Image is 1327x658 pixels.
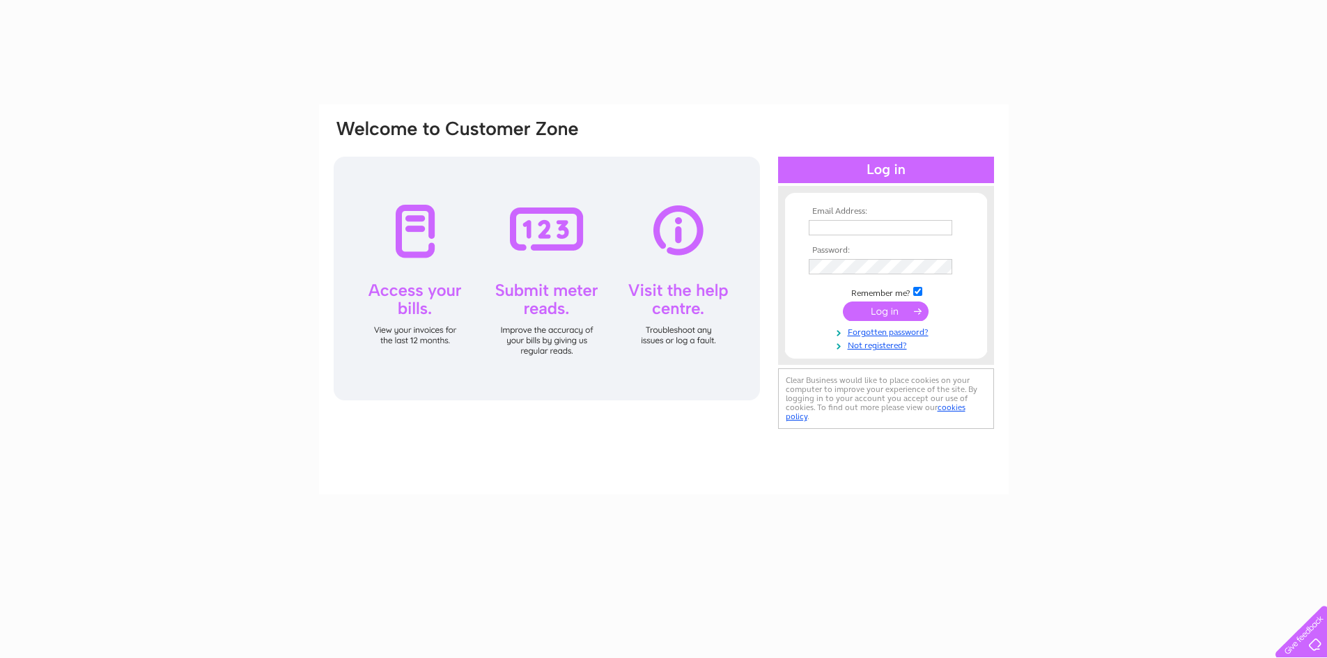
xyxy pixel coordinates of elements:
[805,246,967,256] th: Password:
[809,338,967,351] a: Not registered?
[843,301,929,321] input: Submit
[809,324,967,338] a: Forgotten password?
[805,285,967,299] td: Remember me?
[778,368,994,429] div: Clear Business would like to place cookies on your computer to improve your experience of the sit...
[805,207,967,217] th: Email Address:
[786,402,965,421] a: cookies policy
